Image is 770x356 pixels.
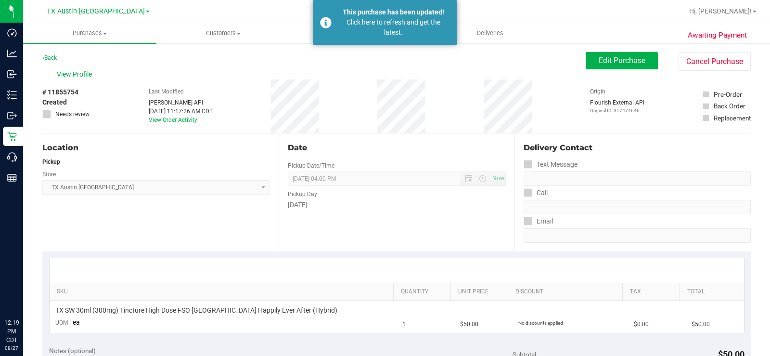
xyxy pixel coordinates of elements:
[288,200,506,210] div: [DATE]
[524,186,548,200] label: Call
[515,288,618,296] a: Discount
[42,97,67,107] span: Created
[149,98,213,107] div: [PERSON_NAME] API
[288,142,506,154] div: Date
[290,29,423,38] span: Tills
[149,107,213,116] div: [DATE] 11:17:26 AM CDT
[524,171,751,186] input: Format: (999) 999-9999
[7,69,17,79] inline-svg: Inbound
[401,288,447,296] a: Quantity
[42,170,56,179] label: Store
[290,23,423,43] a: Tills
[47,7,145,15] span: TX Austin [GEOGRAPHIC_DATA]
[524,142,751,154] div: Delivery Contact
[714,90,742,99] div: Pre-Order
[288,190,317,198] label: Pickup Day
[464,29,516,38] span: Deliveries
[460,320,478,329] span: $50.00
[4,318,19,344] p: 12:19 PM CDT
[524,214,553,228] label: Email
[689,7,752,15] span: Hi, [PERSON_NAME]!
[288,161,334,170] label: Pickup Date/Time
[692,320,710,329] span: $50.00
[156,23,290,43] a: Customers
[57,288,389,296] a: SKU
[157,29,289,38] span: Customers
[4,344,19,352] p: 08/27
[714,113,751,123] div: Replacement
[10,279,38,308] iframe: Resource center
[7,132,17,141] inline-svg: Retail
[687,288,733,296] a: Total
[49,347,96,355] span: Notes (optional)
[42,142,270,154] div: Location
[524,158,577,171] label: Text Message
[630,288,676,296] a: Tax
[458,288,504,296] a: Unit Price
[518,320,563,326] span: No discounts applied
[73,318,80,326] span: ea
[23,23,156,43] a: Purchases
[7,28,17,38] inline-svg: Dashboard
[149,87,184,96] label: Last Modified
[7,49,17,58] inline-svg: Analytics
[42,158,60,165] strong: Pickup
[337,17,450,38] div: Click here to refresh and get the latest.
[7,90,17,100] inline-svg: Inventory
[590,107,644,114] p: Original ID: 317474646
[42,87,78,97] span: # 11855754
[149,117,197,123] a: View Order Activity
[714,101,745,111] div: Back Order
[7,152,17,162] inline-svg: Call Center
[423,23,557,43] a: Deliveries
[42,54,57,61] a: Back
[688,30,747,41] span: Awaiting Payment
[590,87,605,96] label: Origin
[634,320,649,329] span: $0.00
[524,200,751,214] input: Format: (999) 999-9999
[337,7,450,17] div: This purchase has been updated!
[7,111,17,120] inline-svg: Outbound
[586,52,658,69] button: Edit Purchase
[55,110,90,119] span: Needs review
[23,29,156,38] span: Purchases
[55,306,337,315] span: TX SW 30ml (300mg) Tincture High Dose FSO [GEOGRAPHIC_DATA] Happily Ever After (Hybrid)
[55,319,68,326] span: UOM
[57,69,95,79] span: View Profile
[7,173,17,183] inline-svg: Reports
[590,98,644,114] div: Flourish External API
[679,53,751,71] button: Cancel Purchase
[402,320,406,329] span: 1
[599,56,645,65] span: Edit Purchase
